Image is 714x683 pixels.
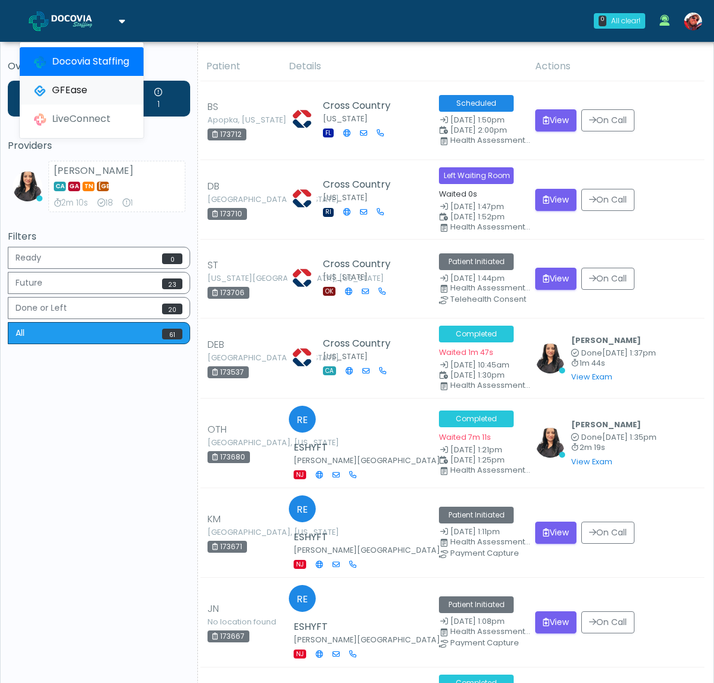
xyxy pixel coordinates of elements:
[208,196,273,203] small: [GEOGRAPHIC_DATA], [US_STATE]
[450,137,532,144] div: Health Assessment- Locums
[535,189,576,211] button: View
[13,171,42,201] img: Viral Patel
[208,512,221,526] span: KM
[439,446,521,454] small: Date Created
[450,370,505,380] span: [DATE] 1:30pm
[450,284,532,292] div: Health Assessment- Medical Staffing
[208,618,273,626] small: No location found
[8,297,190,319] button: Done or Left20
[439,507,514,523] span: Patient Initiated
[439,372,521,379] small: Scheduled Time
[323,179,393,190] h5: Cross Country
[450,125,507,135] span: [DATE] 2:00pm
[571,434,657,442] small: Completed at
[208,541,247,553] div: 173671
[581,611,634,633] button: On Call
[323,272,368,282] small: [US_STATE]
[323,192,368,203] small: [US_STATE]
[208,287,249,299] div: 173706
[450,628,532,635] div: Health Assessment - With Payment
[599,16,606,26] div: 0
[287,183,317,213] img: Lisa Sellers
[450,616,505,626] span: [DATE] 1:08pm
[287,263,317,293] img: Lisa Sellers
[289,495,316,522] span: RE
[323,259,395,269] h5: Cross Country
[587,8,652,33] a: 0 All clear!
[450,538,532,546] div: Health Assessment - With Payment
[450,550,532,557] div: Payment Capture
[20,76,144,105] a: GFEase
[294,470,306,479] span: NJ
[323,114,368,124] small: [US_STATE]
[287,104,317,134] img: Lisa Sellers
[162,253,182,264] span: 0
[611,16,640,26] div: All clear!
[439,596,514,613] span: Patient Initiated
[282,52,528,81] th: Details
[439,167,514,184] span: Left Waiting Room
[439,203,521,211] small: Date Created
[581,522,634,544] button: On Call
[289,585,316,612] span: RE
[68,182,80,191] span: GA
[450,223,532,231] div: Health Assessment- Workforce Solutions
[54,164,133,177] strong: [PERSON_NAME]
[208,602,219,616] span: JN
[450,212,505,222] span: [DATE] 1:52pm
[154,87,162,111] div: 1
[294,442,398,453] h5: ESHYFT
[208,630,249,642] div: 173667
[571,335,641,345] b: [PERSON_NAME]
[571,350,656,357] small: Completed at
[450,467,532,474] div: Health Assessment - With Payment
[602,432,657,442] span: [DATE] 1:35pm
[450,296,532,303] div: Telehealth Consent
[450,445,502,455] span: [DATE] 1:21pm
[83,182,94,191] span: TN
[208,117,273,124] small: Apopka, [US_STATE]
[8,247,190,347] div: Basic example
[571,419,641,430] b: [PERSON_NAME]
[684,13,702,30] img: Jameson Stafford
[323,338,396,349] h5: Cross Country
[8,322,190,344] button: All61
[535,344,565,373] img: Viral Patel
[294,650,306,659] span: NJ
[323,366,336,375] span: CA
[535,611,576,633] button: View
[97,182,109,191] span: [GEOGRAPHIC_DATA]
[294,532,398,543] h5: ESHYFT
[439,213,521,221] small: Scheduled Time
[571,360,656,367] small: 1m 44s
[439,95,514,112] span: Scheduled
[10,5,45,41] button: Open LiveChat chat widget
[323,287,335,296] span: OK
[289,406,316,433] span: RE
[439,528,521,536] small: Date Created
[8,140,190,151] h5: Providers
[439,347,493,357] small: Waited 1m 47s
[29,11,48,31] img: Docovia
[323,351,368,362] small: [US_STATE]
[29,1,125,40] a: Docovia
[294,635,440,645] small: [PERSON_NAME][GEOGRAPHIC_DATA]
[581,348,602,358] span: Done
[450,115,505,125] span: [DATE] 1:50pm
[208,354,273,362] small: [GEOGRAPHIC_DATA], [US_STATE]
[571,457,612,467] a: View Exam
[123,197,133,209] div: 1
[602,348,656,358] span: [DATE] 1:37pm
[54,182,66,191] span: CA
[439,432,491,442] small: Waited 7m 11s
[208,208,247,220] div: 173710
[34,114,46,125] img: LiveConnect
[208,529,273,536] small: [GEOGRAPHIC_DATA], [US_STATE]
[439,411,514,427] span: Completed
[20,47,144,76] a: Docovia Staffing
[439,189,477,199] small: Waited 0s
[208,338,224,352] span: DEB
[571,444,657,452] small: 2m 19s
[294,621,398,632] h5: ESHYFT
[34,56,46,68] img: Docovia Staffing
